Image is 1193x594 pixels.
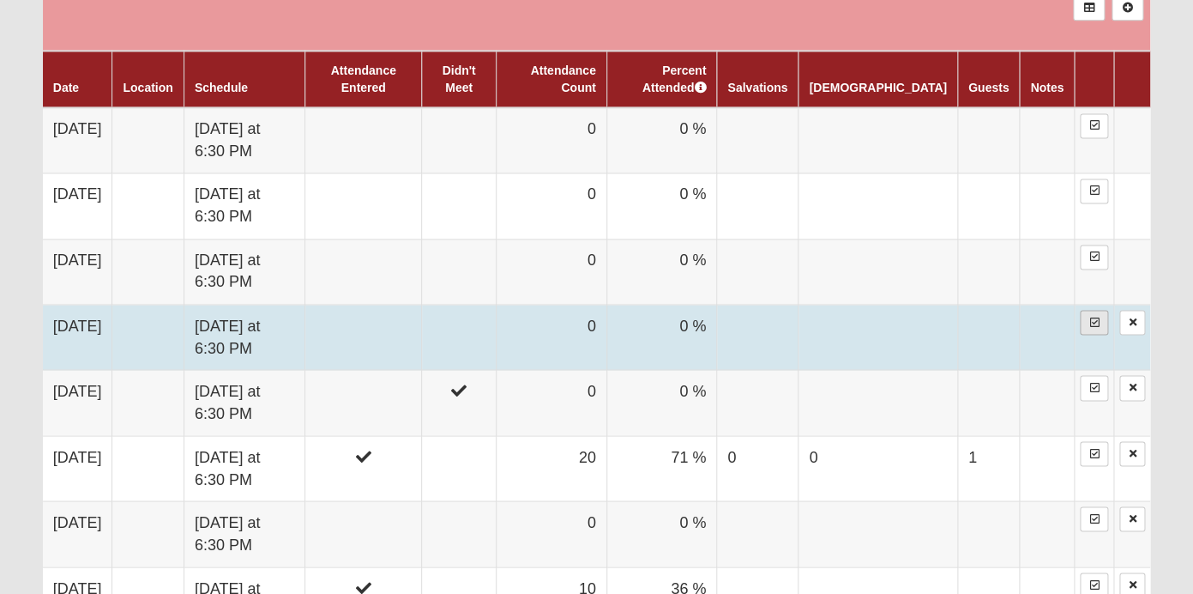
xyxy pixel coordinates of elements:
a: Enter Attendance [1080,506,1108,531]
td: 20 [496,435,606,500]
td: 0 % [606,370,717,435]
td: [DATE] at 6:30 PM [184,305,304,370]
a: Enter Attendance [1080,310,1108,335]
td: [DATE] at 6:30 PM [184,435,304,500]
a: Percent Attended [642,64,707,94]
a: Attendance Count [530,64,595,94]
td: 0 [496,173,606,239]
td: [DATE] at 6:30 PM [184,501,304,567]
a: Delete [1119,506,1145,531]
a: Enter Attendance [1080,245,1108,270]
td: [DATE] [43,370,112,435]
td: 0 % [606,501,717,567]
a: Attendance Entered [331,64,396,94]
td: [DATE] [43,435,112,500]
th: [DEMOGRAPHIC_DATA] [798,51,957,107]
th: Salvations [717,51,798,107]
td: 0 [496,501,606,567]
td: [DATE] [43,107,112,173]
a: Location [123,81,172,94]
a: Enter Attendance [1080,441,1108,466]
td: [DATE] at 6:30 PM [184,173,304,239]
a: Schedule [195,81,248,94]
td: 0 [496,107,606,173]
a: Enter Attendance [1080,179,1108,203]
td: 0 [717,435,798,500]
td: [DATE] at 6:30 PM [184,107,304,173]
td: 71 % [606,435,717,500]
td: 0 % [606,305,717,370]
a: Date [53,81,79,94]
td: [DATE] [43,239,112,304]
a: Delete [1119,441,1145,466]
th: Guests [957,51,1019,107]
a: Enter Attendance [1080,113,1108,138]
td: [DATE] [43,173,112,239]
td: [DATE] [43,305,112,370]
a: Delete [1119,310,1145,335]
td: 0 % [606,239,717,304]
td: 1 [957,435,1019,500]
a: Enter Attendance [1080,375,1108,400]
td: 0 [496,370,606,435]
td: [DATE] at 6:30 PM [184,370,304,435]
td: 0 [798,435,957,500]
td: 0 [496,305,606,370]
td: [DATE] at 6:30 PM [184,239,304,304]
td: 0 [496,239,606,304]
td: 0 % [606,107,717,173]
a: Notes [1030,81,1063,94]
a: Didn't Meet [442,64,475,94]
td: [DATE] [43,501,112,567]
a: Delete [1119,375,1145,400]
td: 0 % [606,173,717,239]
